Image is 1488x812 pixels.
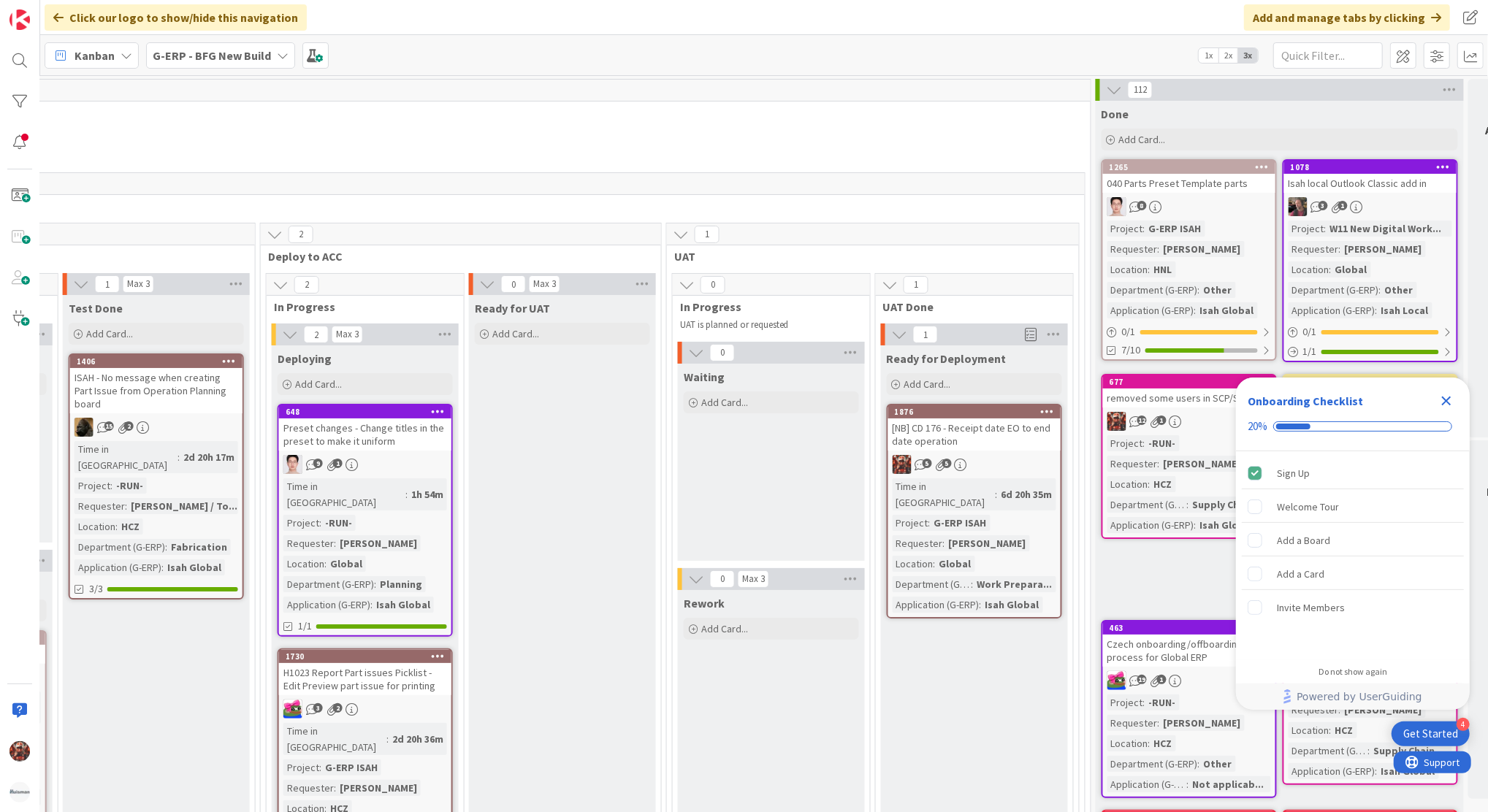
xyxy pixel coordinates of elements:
[1103,635,1275,667] div: Czech onboarding/offboarding process for Global ERP
[127,498,241,514] div: [PERSON_NAME] / To...
[1457,718,1470,731] div: 4
[1289,261,1329,277] div: Location
[279,455,451,474] div: ll
[1200,756,1236,772] div: Other
[943,535,945,551] span: :
[279,663,451,695] div: H1023 Report Part issues Picklist - Edit Preview part issue for printing
[283,576,374,592] div: Department (G-ERP)
[153,48,271,63] b: G-ERP - BFG New Build
[893,455,912,474] img: JK
[283,455,302,474] img: ll
[1284,161,1457,193] div: 1078Isah local Outlook Classic add in
[1107,261,1148,277] div: Location
[701,276,725,294] span: 0
[1332,261,1371,277] div: Global
[1103,161,1275,174] div: 1265
[1107,735,1148,751] div: Location
[888,455,1061,474] div: JK
[327,556,366,572] div: Global
[1103,388,1275,407] div: removed some users in SCP/SCB
[1103,323,1275,341] div: 0/1
[1137,415,1147,425] span: 12
[888,405,1061,418] div: 1876
[1197,517,1258,533] div: Isah Global
[1289,302,1376,318] div: Application (G-ERP)
[1151,735,1176,751] div: HCZ
[1110,162,1275,172] div: 1265
[492,327,539,340] span: Add Card...
[1289,702,1339,718] div: Requester
[274,299,446,314] span: In Progress
[1200,282,1236,298] div: Other
[75,418,94,437] img: ND
[972,576,974,592] span: :
[1198,756,1200,772] span: :
[319,515,321,531] span: :
[289,226,313,243] span: 2
[1236,378,1470,710] div: Checklist Container
[1157,415,1167,425] span: 1
[75,559,161,575] div: Application (G-ERP)
[295,378,342,391] span: Add Card...
[304,326,329,343] span: 2
[928,515,931,531] span: :
[1277,532,1330,549] div: Add a Board
[1145,435,1180,451] div: -RUN-
[283,700,302,719] img: JK
[1289,197,1308,216] img: BF
[1289,743,1368,759] div: Department (G-ERP)
[69,301,123,315] span: Test Done
[674,249,1061,264] span: UAT
[1103,197,1275,216] div: ll
[1187,497,1189,513] span: :
[1277,565,1324,583] div: Add a Card
[1273,42,1383,69] input: Quick Filter...
[1189,497,1267,513] div: Supply Chain...
[75,539,165,555] div: Department (G-ERP)
[1160,715,1245,731] div: [PERSON_NAME]
[1289,763,1376,779] div: Application (G-ERP)
[294,276,319,294] span: 2
[279,700,451,719] div: JK
[1289,221,1324,237] div: Project
[982,597,1043,613] div: Isah Global
[1329,722,1332,738] span: :
[1284,197,1457,216] div: BF
[1107,435,1143,451] div: Project
[31,2,66,20] span: Support
[680,319,852,331] p: UAT is planned or requested
[279,650,451,695] div: 1730H1023 Report Part issues Picklist - Edit Preview part issue for printing
[386,731,389,747] span: :
[998,486,1056,502] div: 6d 20h 35m
[278,351,332,366] span: Deploying
[1236,451,1470,656] div: Checklist items
[283,759,319,775] div: Project
[115,518,118,535] span: :
[370,597,373,613] span: :
[1107,671,1126,690] img: JK
[1379,282,1381,298] span: :
[321,759,381,775] div: G-ERP ISAH
[887,351,1007,366] span: Ready for Deployment
[684,369,725,384] span: Waiting
[1197,302,1258,318] div: Isah Global
[1103,621,1275,635] div: 463
[1128,81,1153,99] span: 112
[283,556,324,572] div: Location
[1329,261,1332,277] span: :
[1143,694,1145,710] span: :
[70,368,243,413] div: ISAH - No message when creating Part Issue from Operation Planning board
[1277,464,1310,482] div: Sign Up
[389,731,447,747] div: 2d 20h 36m
[161,559,164,575] span: :
[1107,776,1187,792] div: Application (G-ERP)
[283,478,405,510] div: Time in [GEOGRAPHIC_DATA]
[1291,162,1457,172] div: 1078
[283,515,319,531] div: Project
[70,355,243,413] div: 1406ISAH - No message when creating Part Issue from Operation Planning board
[1158,241,1160,257] span: :
[283,535,334,551] div: Requester
[1110,377,1275,387] div: 677
[334,780,336,796] span: :
[893,556,934,572] div: Location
